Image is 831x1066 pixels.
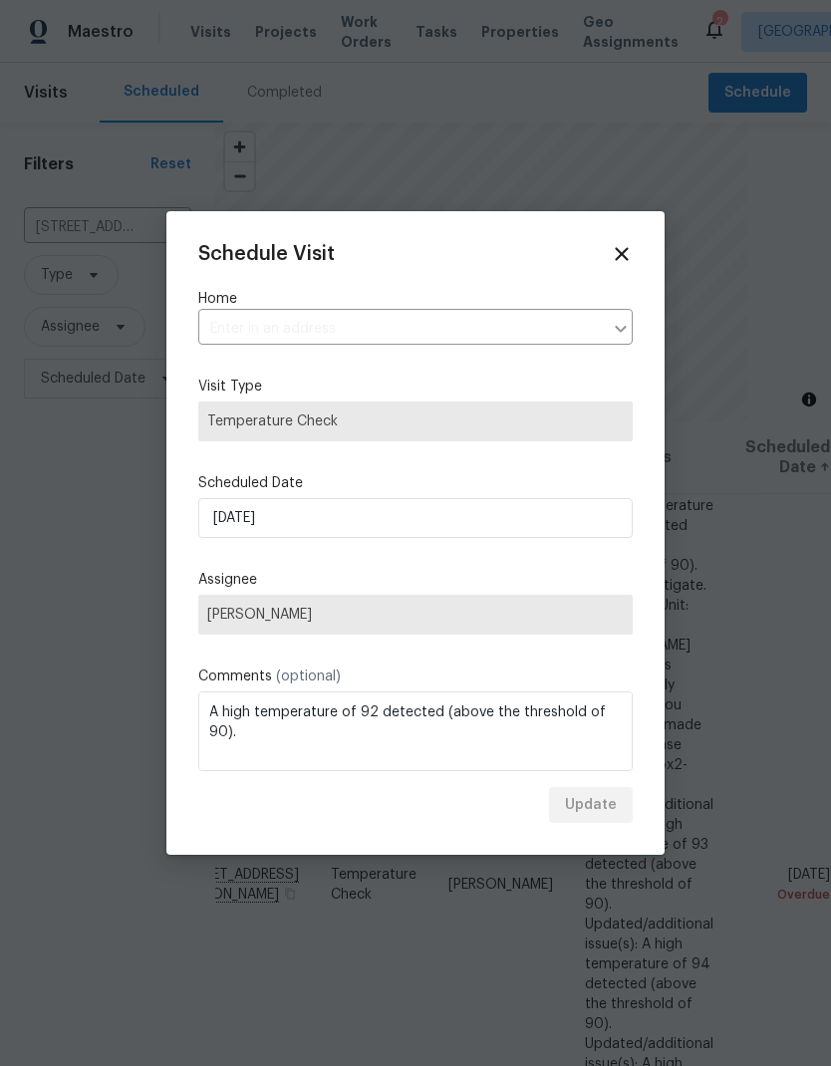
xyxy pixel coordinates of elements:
[198,691,633,771] textarea: A high temperature of 92 detected (above the threshold of 90). Please investigate. SmartRent Unit...
[611,243,633,265] span: Close
[198,289,633,309] label: Home
[198,244,335,264] span: Schedule Visit
[198,666,633,686] label: Comments
[207,411,624,431] span: Temperature Check
[198,498,633,538] input: M/D/YYYY
[276,669,341,683] span: (optional)
[207,607,624,623] span: [PERSON_NAME]
[198,473,633,493] label: Scheduled Date
[198,570,633,590] label: Assignee
[198,377,633,397] label: Visit Type
[198,314,603,345] input: Enter in an address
